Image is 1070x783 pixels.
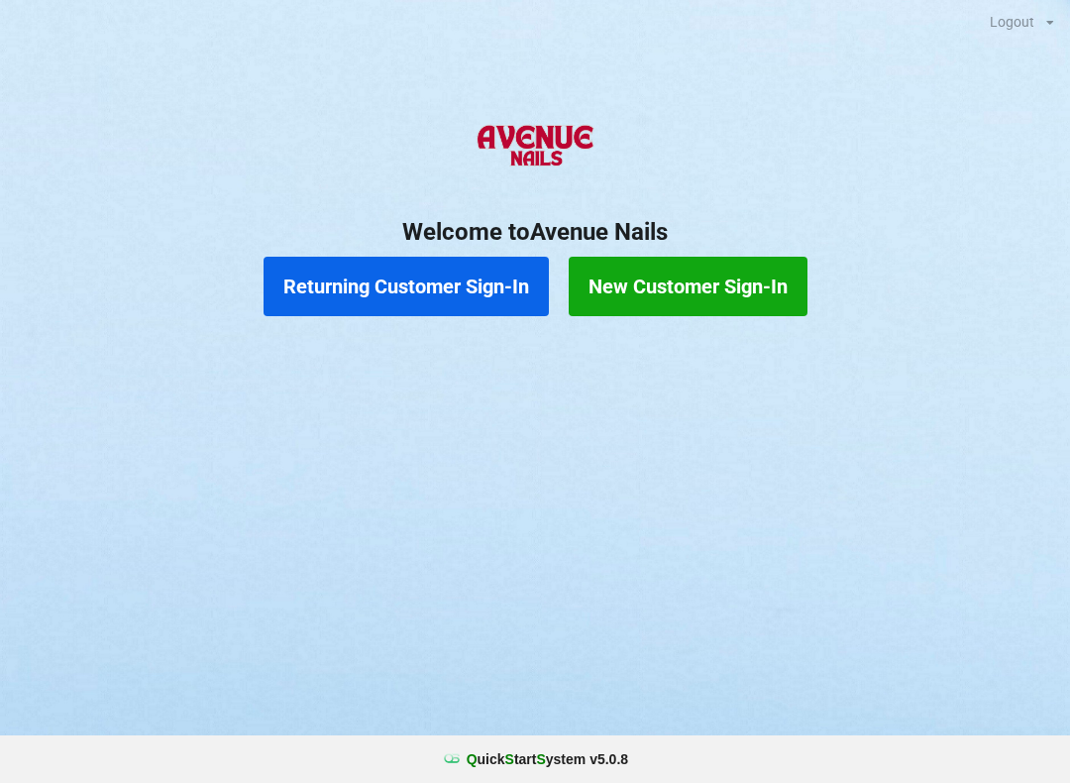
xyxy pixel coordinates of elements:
[264,257,549,316] button: Returning Customer Sign-In
[469,108,600,187] img: AvenueNails-Logo.png
[536,751,545,767] span: S
[442,749,462,769] img: favicon.ico
[467,751,478,767] span: Q
[990,15,1034,29] div: Logout
[467,749,628,769] b: uick tart ystem v 5.0.8
[505,751,514,767] span: S
[569,257,807,316] button: New Customer Sign-In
